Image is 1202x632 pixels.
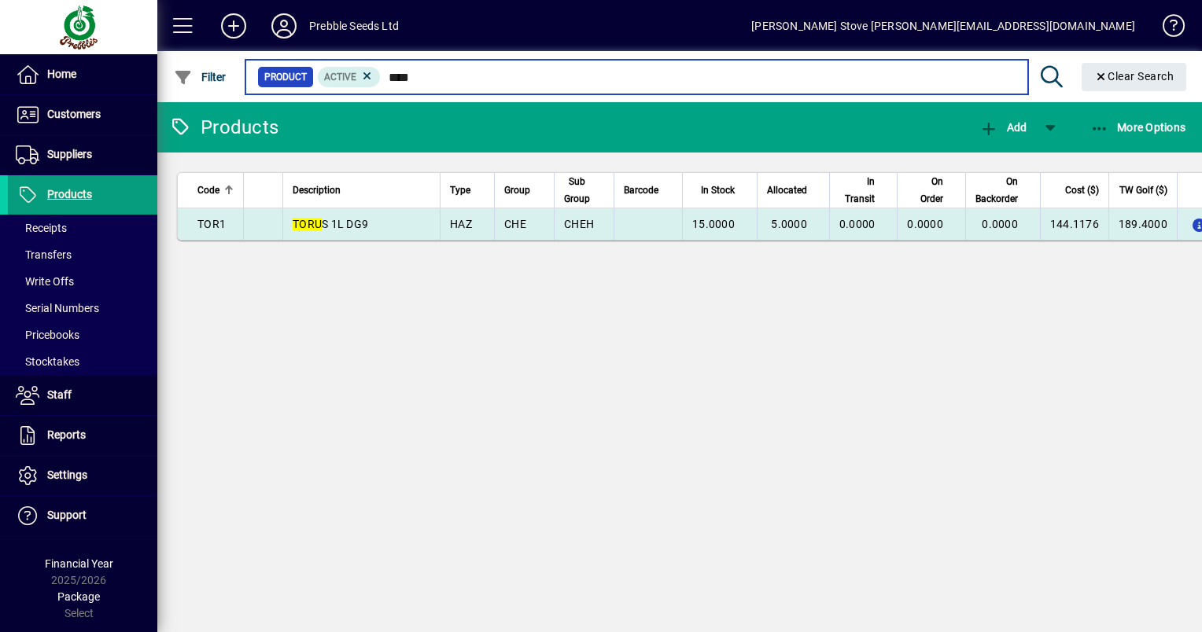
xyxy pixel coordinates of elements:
button: Clear [1082,63,1187,91]
span: Settings [47,468,87,481]
span: Cost ($) [1065,182,1099,199]
span: On Backorder [975,173,1018,208]
span: Stocktakes [16,355,79,368]
div: Products [169,115,278,140]
span: On Order [907,173,943,208]
a: Transfers [8,241,157,268]
button: Add [208,12,259,40]
span: Description [293,182,341,199]
mat-chip: Activation Status: Active [318,67,381,87]
a: Staff [8,376,157,415]
span: Type [450,182,470,199]
span: Group [504,182,530,199]
span: Filter [174,71,227,83]
span: More Options [1090,121,1186,134]
span: CHE [504,218,526,230]
span: Home [47,68,76,80]
div: Group [504,182,544,199]
span: Product [264,69,307,85]
span: Barcode [624,182,658,199]
span: 5.0000 [771,218,807,230]
a: Suppliers [8,135,157,175]
div: Allocated [767,182,821,199]
a: Settings [8,456,157,495]
span: In Transit [839,173,876,208]
div: Type [450,182,485,199]
div: In Transit [839,173,890,208]
a: Pricebooks [8,322,157,348]
div: Description [293,182,430,199]
span: Code [197,182,219,199]
span: Serial Numbers [16,302,99,314]
td: 189.4000 [1108,208,1177,240]
span: HAZ [450,218,472,230]
span: Suppliers [47,148,92,160]
span: Receipts [16,222,67,234]
span: Support [47,509,87,521]
a: Knowledge Base [1151,3,1182,54]
a: Reports [8,416,157,455]
a: Home [8,55,157,94]
span: 0.0000 [839,218,876,230]
td: 144.1176 [1040,208,1108,240]
span: Staff [47,388,72,401]
span: In Stock [701,182,735,199]
span: Allocated [767,182,807,199]
button: Add [975,113,1031,141]
span: Reports [47,428,86,441]
span: Products [47,188,92,200]
div: Barcode [624,182,673,199]
div: Code [197,182,234,199]
a: Write Offs [8,268,157,295]
a: Customers [8,95,157,134]
span: CHEH [564,218,594,230]
span: 0.0000 [982,218,1018,230]
span: Write Offs [16,275,74,288]
div: On Backorder [975,173,1032,208]
span: TW Golf ($) [1119,182,1167,199]
span: Active [324,72,356,83]
span: Transfers [16,248,72,261]
span: Customers [47,108,101,120]
span: Financial Year [45,557,113,570]
a: Stocktakes [8,348,157,375]
a: Support [8,496,157,535]
button: Profile [259,12,309,40]
div: Sub Group [564,173,604,208]
span: Package [57,590,100,603]
span: 15.0000 [692,218,735,230]
em: TORU [293,218,322,230]
a: Serial Numbers [8,295,157,322]
span: Clear Search [1094,70,1174,83]
div: On Order [907,173,957,208]
span: Sub Group [564,173,590,208]
span: 0.0000 [907,218,943,230]
span: Add [979,121,1027,134]
span: TOR1 [197,218,226,230]
a: Receipts [8,215,157,241]
span: Pricebooks [16,329,79,341]
div: [PERSON_NAME] Stove [PERSON_NAME][EMAIL_ADDRESS][DOMAIN_NAME] [751,13,1135,39]
div: In Stock [692,182,749,199]
div: Prebble Seeds Ltd [309,13,399,39]
button: Filter [170,63,230,91]
button: More Options [1086,113,1190,141]
span: S 1L DG9 [293,218,368,230]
